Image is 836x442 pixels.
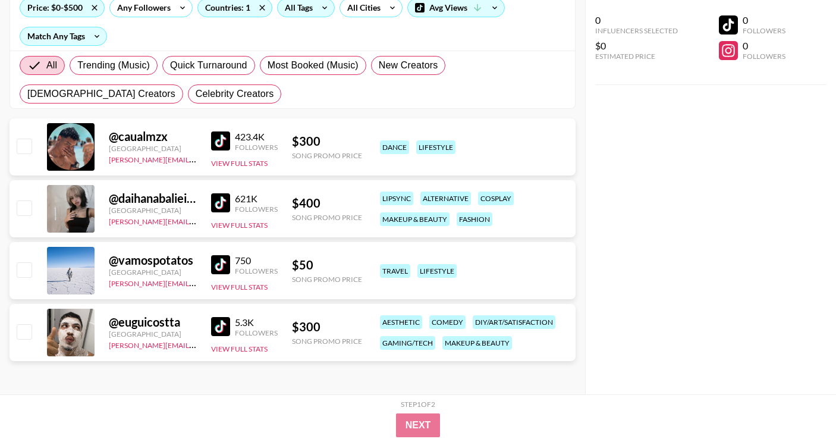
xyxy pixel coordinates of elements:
[595,26,678,35] div: Influencers Selected
[235,143,278,152] div: Followers
[109,338,285,350] a: [PERSON_NAME][EMAIL_ADDRESS][DOMAIN_NAME]
[777,383,822,428] iframe: Drift Widget Chat Controller
[743,26,785,35] div: Followers
[170,58,247,73] span: Quick Turnaround
[109,129,197,144] div: @ caualmzx
[211,159,268,168] button: View Full Stats
[109,330,197,338] div: [GEOGRAPHIC_DATA]
[27,87,175,101] span: [DEMOGRAPHIC_DATA] Creators
[380,264,410,278] div: travel
[396,413,441,437] button: Next
[292,151,362,160] div: Song Promo Price
[211,255,230,274] img: TikTok
[380,315,422,329] div: aesthetic
[235,205,278,214] div: Followers
[77,58,150,73] span: Trending (Music)
[595,52,678,61] div: Estimated Price
[473,315,555,329] div: diy/art/satisfaction
[211,344,268,353] button: View Full Stats
[442,336,512,350] div: makeup & beauty
[235,328,278,337] div: Followers
[211,283,268,291] button: View Full Stats
[235,255,278,267] div: 750
[292,319,362,334] div: $ 300
[211,193,230,212] img: TikTok
[235,193,278,205] div: 621K
[46,58,57,73] span: All
[211,317,230,336] img: TikTok
[235,267,278,275] div: Followers
[595,14,678,26] div: 0
[292,213,362,222] div: Song Promo Price
[292,258,362,272] div: $ 50
[235,131,278,143] div: 423.4K
[416,140,455,154] div: lifestyle
[235,316,278,328] div: 5.3K
[109,253,197,268] div: @ vamospotatos
[429,315,466,329] div: comedy
[478,192,514,205] div: cosplay
[292,134,362,149] div: $ 300
[743,40,785,52] div: 0
[109,277,285,288] a: [PERSON_NAME][EMAIL_ADDRESS][DOMAIN_NAME]
[109,268,197,277] div: [GEOGRAPHIC_DATA]
[743,52,785,61] div: Followers
[20,27,106,45] div: Match Any Tags
[380,336,435,350] div: gaming/tech
[417,264,457,278] div: lifestyle
[380,212,450,226] div: makeup & beauty
[379,58,438,73] span: New Creators
[109,153,341,164] a: [PERSON_NAME][EMAIL_ADDRESS][PERSON_NAME][DOMAIN_NAME]
[380,140,409,154] div: dance
[211,221,268,230] button: View Full Stats
[595,40,678,52] div: $0
[109,215,341,226] a: [PERSON_NAME][EMAIL_ADDRESS][PERSON_NAME][DOMAIN_NAME]
[109,206,197,215] div: [GEOGRAPHIC_DATA]
[109,315,197,330] div: @ euguicostta
[457,212,492,226] div: fashion
[292,275,362,284] div: Song Promo Price
[401,400,435,409] div: Step 1 of 2
[196,87,274,101] span: Celebrity Creators
[268,58,359,73] span: Most Booked (Music)
[211,131,230,151] img: TikTok
[292,196,362,211] div: $ 400
[109,191,197,206] div: @ daihanabalieiro
[109,144,197,153] div: [GEOGRAPHIC_DATA]
[743,14,785,26] div: 0
[420,192,471,205] div: alternative
[380,192,413,205] div: lipsync
[292,337,362,346] div: Song Promo Price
